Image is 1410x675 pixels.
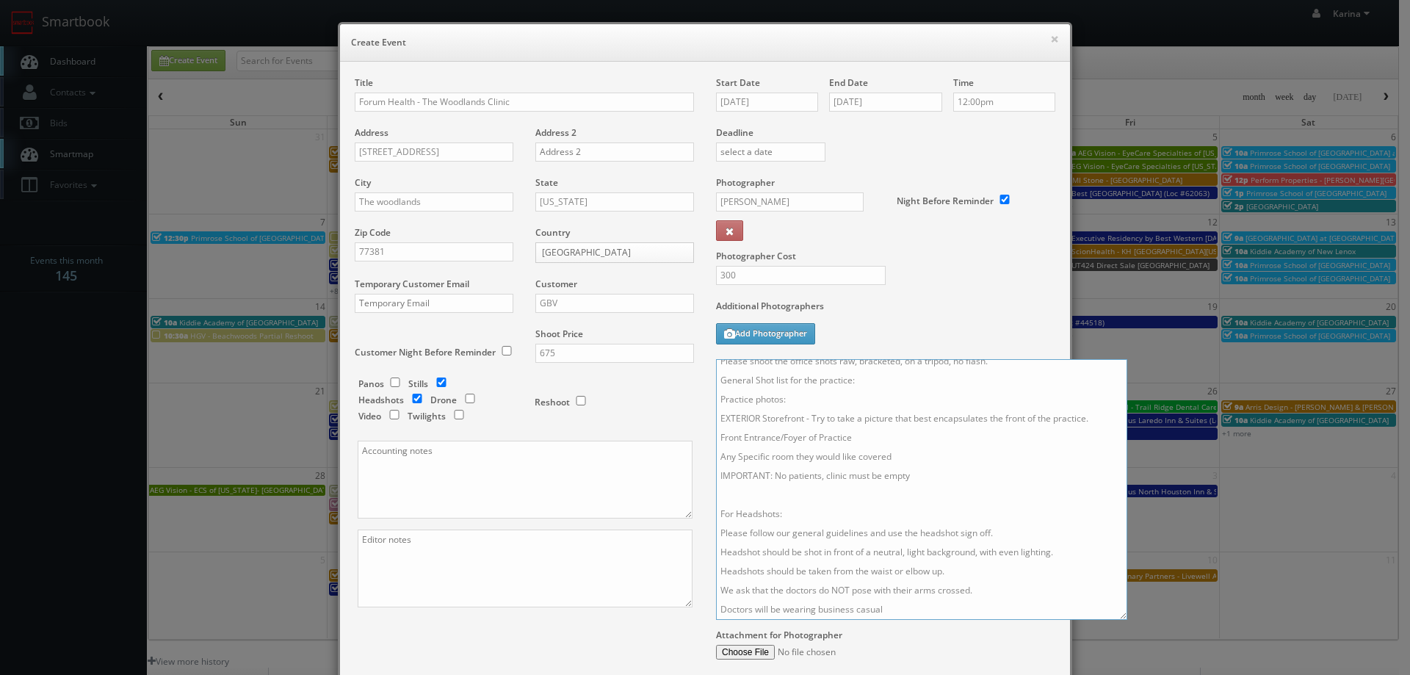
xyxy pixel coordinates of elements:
input: Select a customer [535,294,694,313]
input: Zip Code [355,242,513,261]
label: Customer Night Before Reminder [355,346,496,358]
label: Country [535,226,570,239]
label: Address 2 [535,126,576,139]
input: City [355,192,513,212]
label: Shoot Price [535,328,583,340]
label: Zip Code [355,226,391,239]
label: City [355,176,371,189]
label: Reshoot [535,396,570,408]
label: Additional Photographers [716,300,1055,320]
h6: Create Event [351,35,1059,50]
input: Select a photographer [716,192,864,212]
button: × [1050,34,1059,44]
label: Start Date [716,76,760,89]
label: Drone [430,394,457,406]
label: Address [355,126,388,139]
label: Headshots [358,394,404,406]
span: [GEOGRAPHIC_DATA] [542,243,674,262]
label: Temporary Customer Email [355,278,469,290]
a: [GEOGRAPHIC_DATA] [535,242,694,263]
input: Address [355,142,513,162]
label: Attachment for Photographer [716,629,842,641]
label: Video [358,410,381,422]
label: Time [953,76,974,89]
label: Night Before Reminder [897,195,994,207]
button: Add Photographer [716,323,815,344]
input: Photographer Cost [716,266,886,285]
input: Shoot Price [535,344,694,363]
label: State [535,176,558,189]
label: Panos [358,378,384,390]
input: Title [355,93,694,112]
input: Select a state [535,192,694,212]
input: Temporary Email [355,294,513,313]
label: Customer [535,278,577,290]
label: End Date [829,76,868,89]
label: Stills [408,378,428,390]
input: select a date [716,142,825,162]
input: select a date [716,93,818,112]
label: Photographer Cost [705,250,1066,262]
label: Title [355,76,373,89]
input: select an end date [829,93,942,112]
input: Address 2 [535,142,694,162]
label: Photographer [716,176,775,189]
label: Twilights [408,410,446,422]
label: Deadline [705,126,1066,139]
